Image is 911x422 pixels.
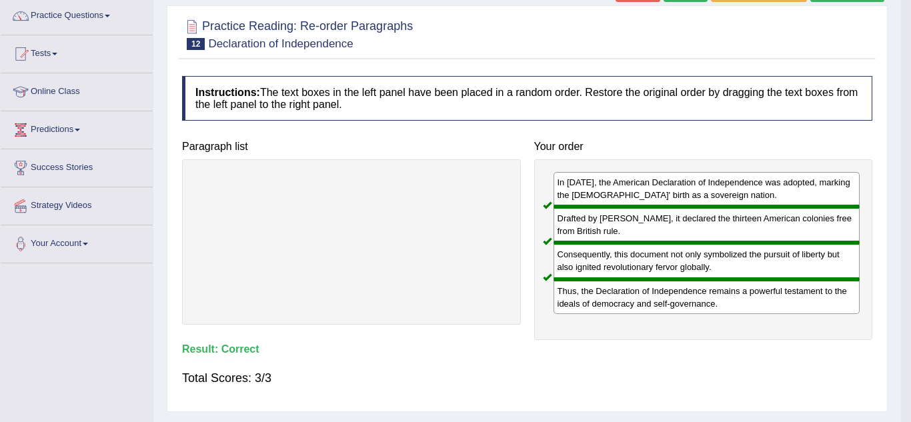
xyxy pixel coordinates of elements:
[182,17,413,50] h2: Practice Reading: Re-order Paragraphs
[1,149,153,183] a: Success Stories
[182,362,872,394] div: Total Scores: 3/3
[182,343,872,355] h4: Result:
[195,87,260,98] b: Instructions:
[554,243,860,279] div: Consequently, this document not only symbolized the pursuit of liberty but also ignited revolutio...
[1,35,153,69] a: Tests
[1,73,153,107] a: Online Class
[554,279,860,314] div: Thus, the Declaration of Independence remains a powerful testament to the ideals of democracy and...
[182,141,521,153] h4: Paragraph list
[554,172,860,207] div: In [DATE], the American Declaration of Independence was adopted, marking the [DEMOGRAPHIC_DATA]' ...
[1,225,153,259] a: Your Account
[554,207,860,243] div: Drafted by [PERSON_NAME], it declared the thirteen American colonies free from British rule.
[187,38,205,50] span: 12
[208,37,353,50] small: Declaration of Independence
[182,76,872,121] h4: The text boxes in the left panel have been placed in a random order. Restore the original order b...
[534,141,873,153] h4: Your order
[1,187,153,221] a: Strategy Videos
[1,111,153,145] a: Predictions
